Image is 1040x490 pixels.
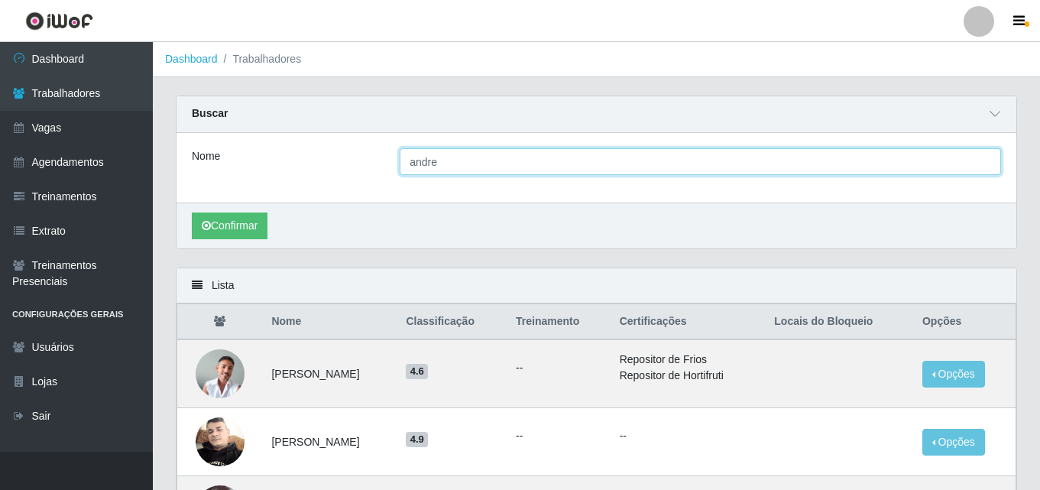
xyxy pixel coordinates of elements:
[620,368,757,384] li: Repositor de Hortifruti
[25,11,93,31] img: CoreUI Logo
[913,304,1016,340] th: Opções
[765,304,913,340] th: Locais do Bloqueio
[397,304,507,340] th: Classificação
[516,428,601,444] ul: --
[196,349,245,398] img: 1698100436346.jpeg
[153,42,1040,77] nav: breadcrumb
[262,408,397,476] td: [PERSON_NAME]
[400,148,1001,175] input: Digite o Nome...
[218,51,302,67] li: Trabalhadores
[611,304,766,340] th: Certificações
[165,53,218,65] a: Dashboard
[620,352,757,368] li: Repositor de Frios
[192,107,228,119] strong: Buscar
[620,428,757,444] p: --
[516,360,601,376] ul: --
[406,364,428,379] span: 4.6
[922,429,985,456] button: Opções
[192,148,220,164] label: Nome
[262,339,397,408] td: [PERSON_NAME]
[196,409,245,474] img: 1720543952840.jpeg
[177,268,1016,303] div: Lista
[507,304,611,340] th: Treinamento
[406,432,428,447] span: 4.9
[922,361,985,388] button: Opções
[192,213,267,239] button: Confirmar
[262,304,397,340] th: Nome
